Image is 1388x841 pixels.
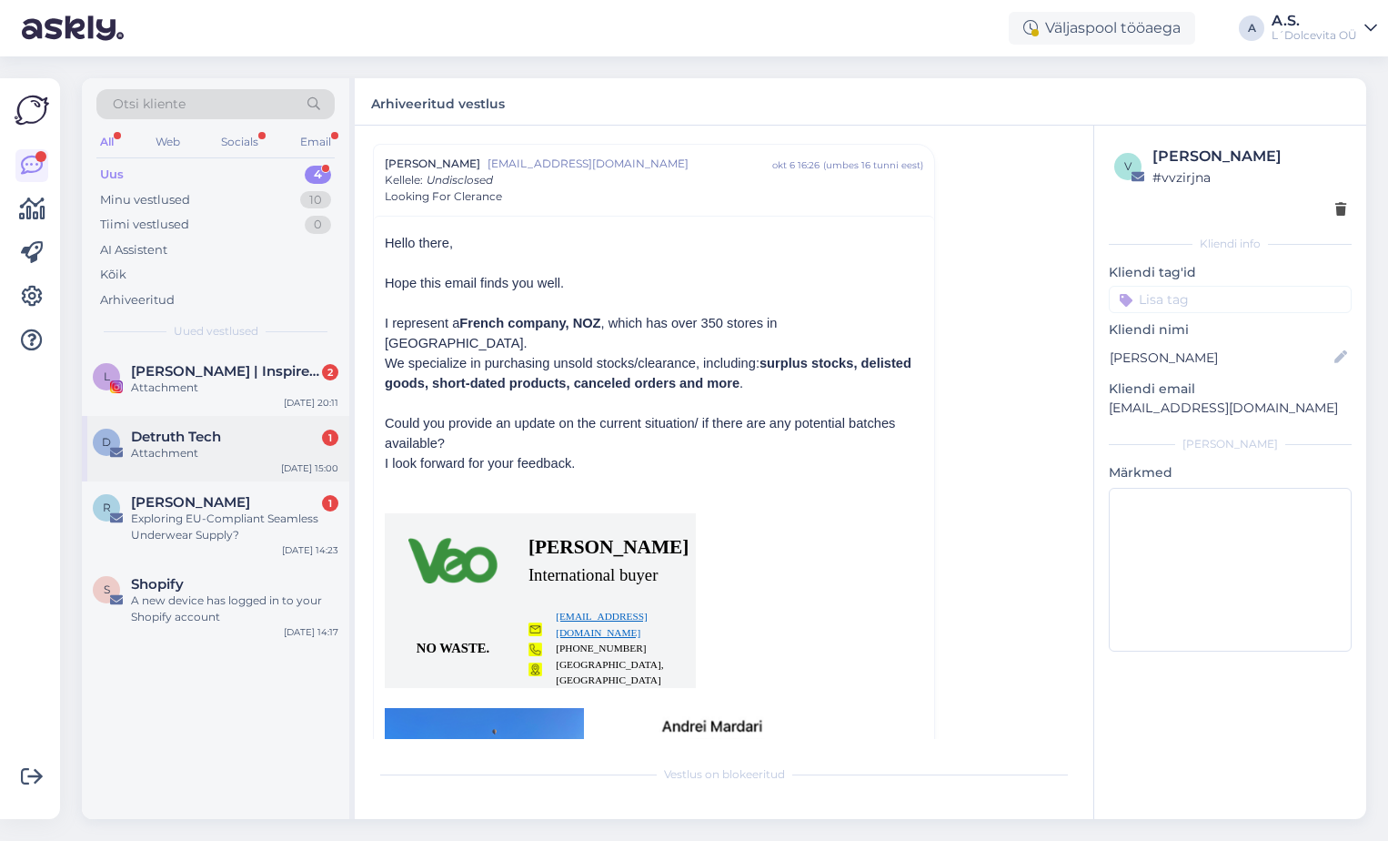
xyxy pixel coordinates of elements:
div: 1 [322,495,338,512]
label: Arhiveeritud vestlus [371,89,505,114]
div: A.S. [1272,14,1357,28]
span: Uued vestlused [174,323,258,339]
input: Lisa nimi [1110,348,1331,368]
span: Kellele : [385,173,423,187]
span: International buyer [528,565,658,584]
span: NO WASTE. [417,641,489,655]
span: L [104,370,110,383]
span: [GEOGRAPHIC_DATA], [GEOGRAPHIC_DATA] [556,659,663,686]
div: Kliendi info [1109,236,1352,252]
p: Kliendi tag'id [1109,263,1352,282]
div: [PERSON_NAME] [1109,436,1352,452]
span: Liis Hein | Inspireerijast elunautleja [131,363,320,380]
img: cid:image004.png@01DADF7E.69AE60C0 [528,623,542,636]
div: [DATE] 15:00 [281,461,338,475]
div: Kõik [100,266,126,284]
div: ( umbes 16 tunni eest ) [823,158,923,172]
span: Hello there, Hope this email finds you well. I represent a , which has over 350 stores in [GEOGRA... [385,236,911,471]
span: v [1124,159,1132,173]
div: Tiimi vestlused [100,216,189,234]
span: Otsi kliente [113,95,186,114]
div: 2 [322,364,338,380]
div: Minu vestlused [100,191,190,209]
div: A new device has logged in to your Shopify account [131,593,338,625]
p: Märkmed [1109,463,1352,482]
span: [PERSON_NAME] [528,536,689,558]
div: [PERSON_NAME] [1152,146,1346,167]
div: 4 [305,166,331,184]
div: Arhiveeritud [100,291,175,309]
p: [EMAIL_ADDRESS][DOMAIN_NAME] [1109,399,1352,418]
span: [EMAIL_ADDRESS][DOMAIN_NAME] [556,611,648,638]
div: 10 [300,191,331,209]
a: A.S.L´Dolcevita OÜ [1272,14,1377,43]
div: Email [297,130,335,154]
div: Web [152,130,184,154]
div: L´Dolcevita OÜ [1272,28,1357,43]
span: R [103,501,111,514]
div: Attachment [131,445,338,461]
div: [DATE] 14:23 [282,543,338,557]
input: Lisa tag [1109,286,1352,313]
span: Rachel [131,494,250,511]
span: [PERSON_NAME] [385,156,480,172]
div: All [96,130,117,154]
div: [DATE] 20:11 [284,396,338,410]
span: Shopify [131,576,184,593]
div: # vvzirjna [1152,167,1346,187]
a: [EMAIL_ADDRESS][DOMAIN_NAME] [556,608,648,639]
span: Detruth Tech [131,429,221,445]
div: [DATE] 14:17 [284,625,338,639]
div: Attachment [131,380,338,396]
p: Kliendi email [1109,380,1352,399]
div: Socials [217,130,262,154]
img: cid:image006.png@01DADF7E.69AE60C0 [528,643,542,656]
img: cid:image008.png@01DADF7E.69AE60C0 [528,663,542,676]
span: [EMAIL_ADDRESS][DOMAIN_NAME] [488,156,772,172]
img: cid:image002.png@01DADF7E.69AE60C0 [408,538,498,583]
div: okt 6 16:26 [772,158,820,172]
div: A [1239,15,1264,41]
div: 1 [322,430,338,446]
span: Looking For Clerance [385,188,502,205]
span: S [104,583,110,596]
p: Kliendi nimi [1109,320,1352,339]
span: Vestlus on blokeeritud [664,766,785,783]
span: Undisclosed [427,173,493,187]
div: Exploring EU-Compliant Seamless Underwear Supply? [131,511,338,543]
b: French company, NOZ [459,316,600,330]
span: [PHONE_NUMBER] [556,643,646,654]
div: Uus [100,166,124,184]
div: Väljaspool tööaega [1009,12,1195,45]
div: 0 [305,216,331,234]
div: AI Assistent [100,241,167,259]
span: D [102,435,111,449]
img: Askly Logo [15,93,49,127]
